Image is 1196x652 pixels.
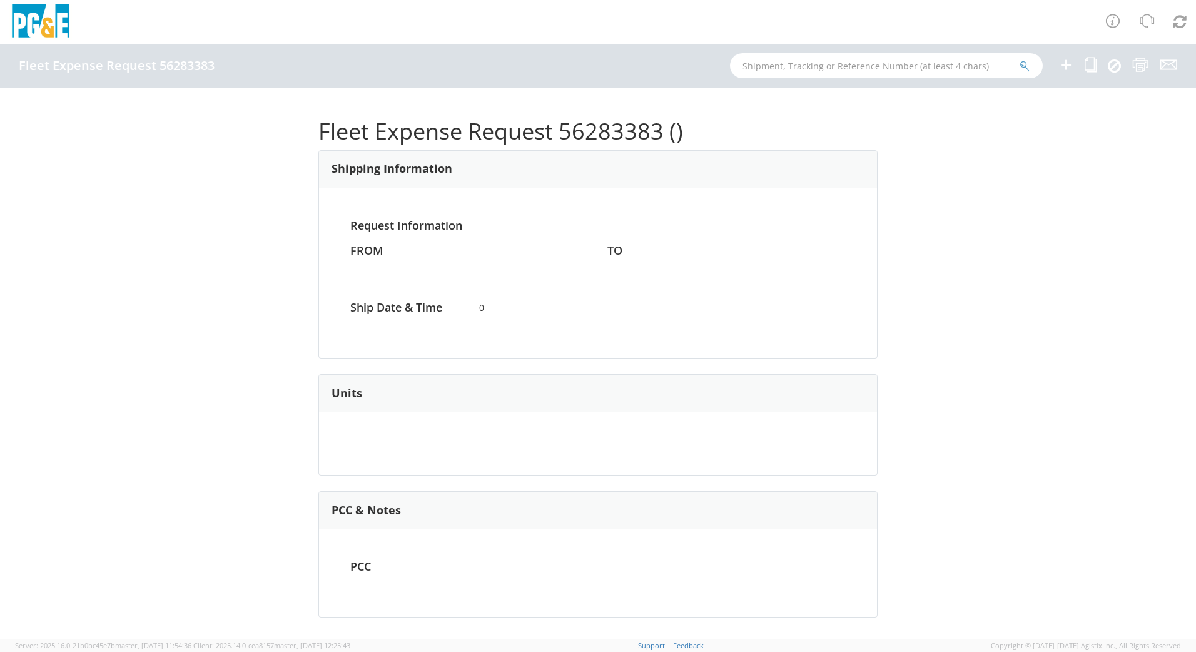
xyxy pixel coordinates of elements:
[341,302,470,314] h4: Ship Date & Time
[673,641,704,650] a: Feedback
[274,641,350,650] span: master, [DATE] 12:25:43
[19,59,215,73] h4: Fleet Expense Request 56283383
[350,245,589,257] h4: FROM
[730,53,1043,78] input: Shipment, Tracking or Reference Number (at least 4 chars)
[332,504,401,517] h3: PCC & Notes
[115,641,191,650] span: master, [DATE] 11:54:36
[991,641,1181,651] span: Copyright © [DATE]-[DATE] Agistix Inc., All Rights Reserved
[9,4,72,41] img: pge-logo-06675f144f4cfa6a6814.png
[332,387,362,400] h3: Units
[470,302,727,314] span: 0
[341,561,470,573] h4: PCC
[193,641,350,650] span: Client: 2025.14.0-cea8157
[15,641,191,650] span: Server: 2025.16.0-21b0bc45e7b
[607,245,846,257] h4: TO
[350,220,846,232] h4: Request Information
[332,163,452,175] h3: Shipping Information
[638,641,665,650] a: Support
[318,119,878,144] h1: Fleet Expense Request 56283383 ()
